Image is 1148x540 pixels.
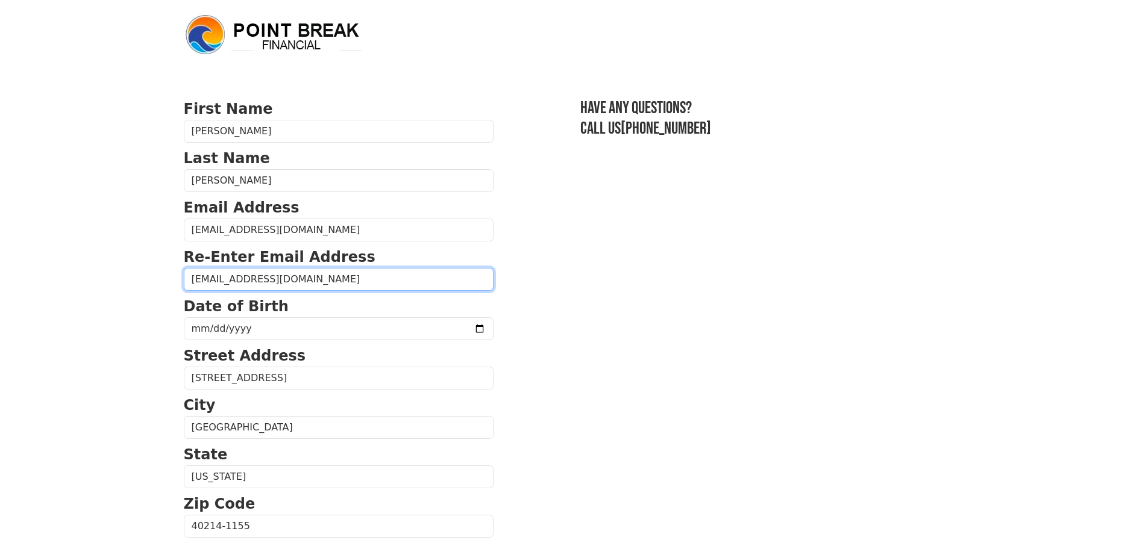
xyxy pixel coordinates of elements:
[184,515,494,538] input: Zip Code
[184,416,494,439] input: City
[184,268,494,291] input: Re-Enter Email Address
[184,347,306,364] strong: Street Address
[184,219,494,241] input: Email Address
[184,446,228,463] strong: State
[184,367,494,389] input: Street Address
[621,119,711,138] a: [PHONE_NUMBER]
[184,199,300,216] strong: Email Address
[184,495,256,512] strong: Zip Code
[184,13,365,57] img: logo.png
[184,249,375,265] strong: Re-Enter Email Address
[184,397,216,414] strong: City
[184,101,273,117] strong: First Name
[184,120,494,143] input: First Name
[580,119,965,139] h3: Call us
[184,150,270,167] strong: Last Name
[184,169,494,192] input: Last Name
[580,98,965,119] h3: Have any questions?
[184,298,289,315] strong: Date of Birth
